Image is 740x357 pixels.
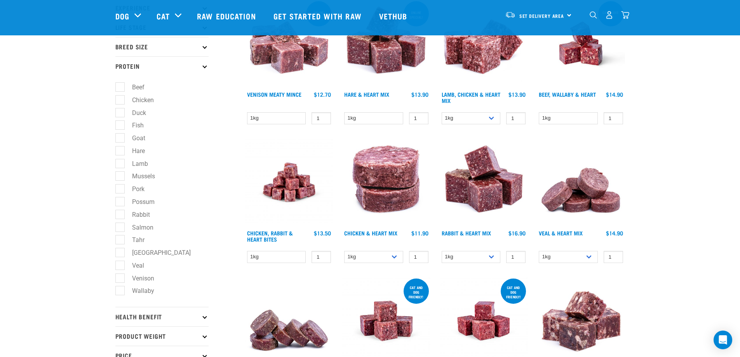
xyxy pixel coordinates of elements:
p: Health Benefit [115,307,209,326]
div: $13.90 [411,91,428,98]
input: 1 [312,112,331,124]
img: Chicken and Heart Medallions [342,138,430,226]
a: Raw Education [189,0,265,31]
div: $13.90 [508,91,526,98]
img: user.png [605,11,613,19]
img: home-icon-1@2x.png [590,11,597,19]
div: $11.90 [411,230,428,236]
label: Beef [120,82,148,92]
a: Veal & Heart Mix [539,232,583,234]
span: Set Delivery Area [519,14,564,17]
label: Rabbit [120,210,153,219]
label: [GEOGRAPHIC_DATA] [120,248,194,258]
label: Salmon [120,223,157,232]
input: 1 [409,112,428,124]
div: $14.90 [606,230,623,236]
div: $16.90 [508,230,526,236]
label: Duck [120,108,149,118]
a: Beef, Wallaby & Heart [539,93,596,96]
input: 1 [409,251,428,263]
label: Tahr [120,235,148,245]
a: Lamb, Chicken & Heart Mix [442,93,500,102]
div: $14.90 [606,91,623,98]
a: Cat [157,10,170,22]
div: $13.50 [314,230,331,236]
a: Rabbit & Heart Mix [442,232,491,234]
div: $12.70 [314,91,331,98]
img: van-moving.png [505,11,515,18]
label: Fish [120,120,147,130]
label: Possum [120,197,158,207]
a: Venison Meaty Mince [247,93,301,96]
p: Product Weight [115,326,209,346]
input: 1 [604,112,623,124]
label: Wallaby [120,286,157,296]
label: Mussels [120,171,158,181]
a: Chicken & Heart Mix [344,232,397,234]
a: Get started with Raw [266,0,371,31]
label: Chicken [120,95,157,105]
img: home-icon@2x.png [621,11,629,19]
div: Cat and dog friendly! [501,282,526,303]
img: Chicken Rabbit Heart 1609 [245,138,333,226]
input: 1 [604,251,623,263]
label: Pork [120,184,148,194]
input: 1 [506,251,526,263]
div: Open Intercom Messenger [714,331,732,349]
a: Vethub [371,0,417,31]
img: 1087 Rabbit Heart Cubes 01 [440,138,528,226]
img: 1152 Veal Heart Medallions 01 [537,138,625,226]
input: 1 [312,251,331,263]
label: Veal [120,261,147,270]
div: cat and dog friendly! [404,282,429,303]
label: Hare [120,146,148,156]
label: Venison [120,273,157,283]
label: Goat [120,133,148,143]
input: 1 [506,112,526,124]
a: Chicken, Rabbit & Heart Bites [247,232,293,240]
label: Lamb [120,159,151,169]
p: Protein [115,56,209,76]
p: Breed Size [115,37,209,56]
a: Dog [115,10,129,22]
a: Hare & Heart Mix [344,93,389,96]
